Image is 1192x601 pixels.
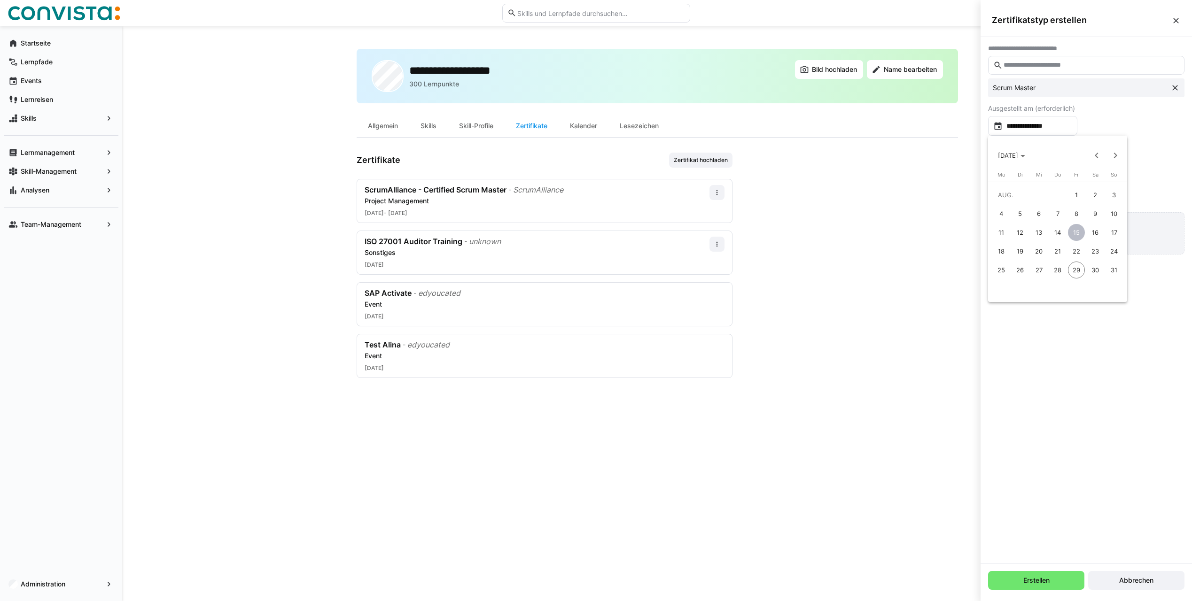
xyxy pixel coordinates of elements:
button: 24. August 2025 [1105,242,1123,261]
span: 18 [993,243,1010,260]
button: 6. August 2025 [1029,204,1048,223]
span: So [1111,171,1117,178]
span: 17 [1106,224,1122,241]
button: 23. August 2025 [1086,242,1105,261]
span: 7 [1049,205,1066,222]
button: 8. August 2025 [1067,204,1086,223]
span: 25 [993,262,1010,278]
span: 26 [1012,262,1028,278]
span: 21 [1049,243,1066,260]
button: 27. August 2025 [1029,261,1048,279]
span: 23 [1087,243,1104,260]
button: 20. August 2025 [1029,242,1048,261]
span: Di [1018,171,1023,178]
span: 2 [1087,186,1104,203]
span: Mi [1036,171,1042,178]
button: 29. August 2025 [1067,261,1086,279]
span: Do [1054,171,1061,178]
button: Next month [1106,146,1125,165]
button: 5. August 2025 [1011,204,1029,223]
button: 21. August 2025 [1048,242,1067,261]
button: 2. August 2025 [1086,185,1105,204]
button: 28. August 2025 [1048,261,1067,279]
span: 13 [1030,224,1047,241]
span: 5 [1012,205,1028,222]
button: 22. August 2025 [1067,242,1086,261]
button: 11. August 2025 [992,223,1011,242]
button: 3. August 2025 [1105,185,1123,204]
button: 7. August 2025 [1048,204,1067,223]
span: 14 [1049,224,1066,241]
span: 20 [1030,243,1047,260]
button: 19. August 2025 [1011,242,1029,261]
button: 15. August 2025 [1067,223,1086,242]
span: 8 [1068,205,1085,222]
span: 27 [1030,262,1047,278]
span: 28 [1049,262,1066,278]
span: Fr [1074,171,1079,178]
span: 3 [1106,186,1122,203]
button: Choose month and year [994,147,1029,164]
span: 22 [1068,243,1085,260]
span: [DATE] [998,152,1018,159]
span: Sa [1092,171,1099,178]
span: 16 [1087,224,1104,241]
span: 29 [1068,262,1085,278]
button: 12. August 2025 [1011,223,1029,242]
span: 6 [1030,205,1047,222]
button: 10. August 2025 [1105,204,1123,223]
button: 30. August 2025 [1086,261,1105,279]
span: 19 [1012,243,1028,260]
button: Previous month [1087,146,1106,165]
button: 14. August 2025 [1048,223,1067,242]
span: 4 [993,205,1010,222]
button: 26. August 2025 [1011,261,1029,279]
span: Mo [997,171,1005,178]
span: 30 [1087,262,1104,278]
span: 11 [993,224,1010,241]
button: 9. August 2025 [1086,204,1105,223]
button: 16. August 2025 [1086,223,1105,242]
button: 25. August 2025 [992,261,1011,279]
span: 15 [1068,224,1085,241]
span: 24 [1106,243,1122,260]
td: AUG. [992,185,1067,204]
button: 18. August 2025 [992,242,1011,261]
span: 9 [1087,205,1104,222]
button: 31. August 2025 [1105,261,1123,279]
span: 10 [1106,205,1122,222]
button: 4. August 2025 [992,204,1011,223]
button: 1. August 2025 [1067,185,1086,204]
span: 1 [1068,186,1085,203]
span: 31 [1106,262,1122,278]
button: 13. August 2025 [1029,223,1048,242]
button: 17. August 2025 [1105,223,1123,242]
span: 12 [1012,224,1028,241]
